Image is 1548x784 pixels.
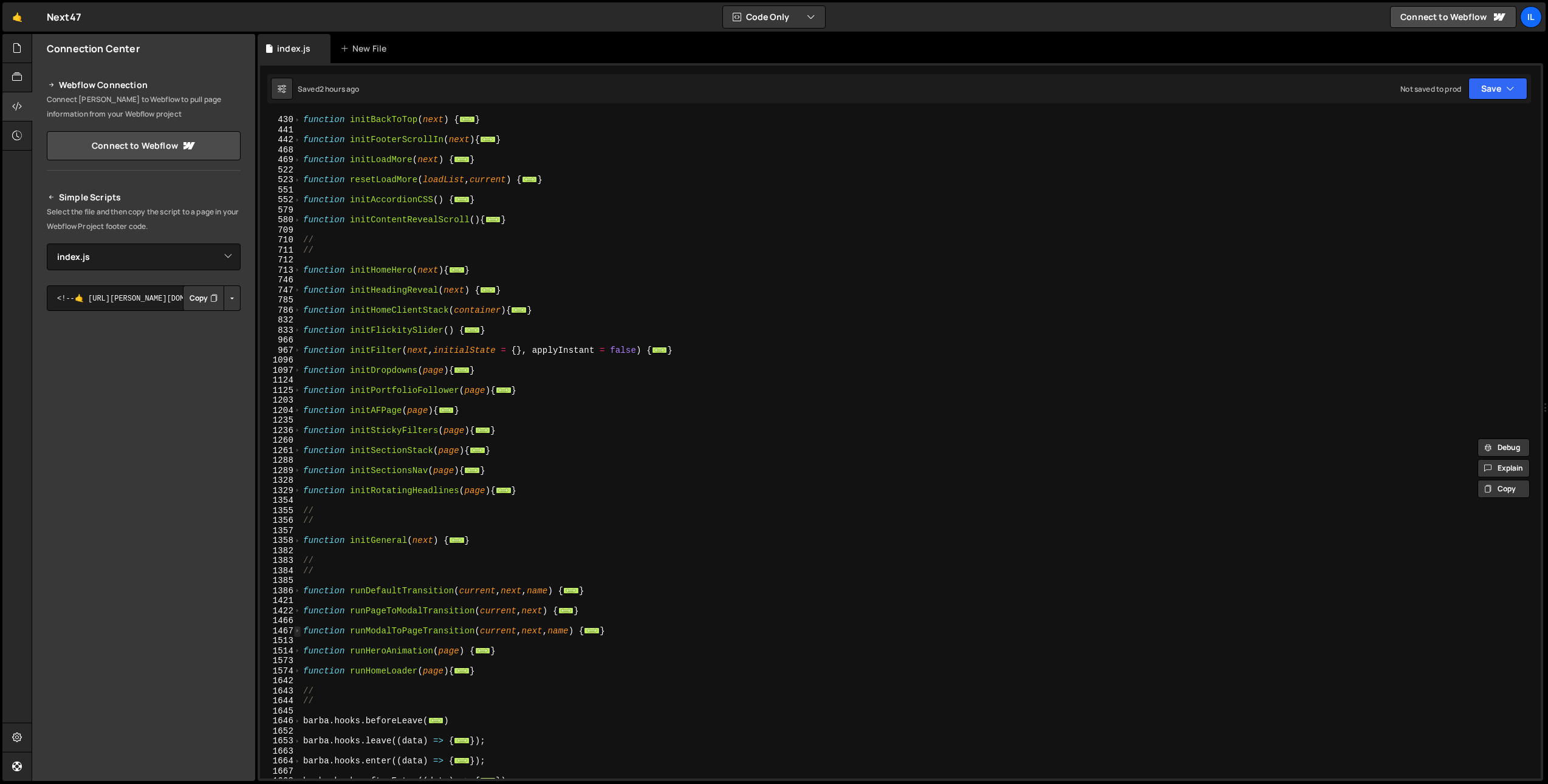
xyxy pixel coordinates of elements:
[652,346,668,353] span: ...
[260,486,301,496] div: 1329
[260,185,301,196] div: 551
[496,386,512,393] span: ...
[260,415,301,426] div: 1235
[260,726,301,737] div: 1652
[47,190,241,205] h2: Simple Scripts
[260,636,301,646] div: 1513
[260,195,301,205] div: 552
[475,647,491,653] span: ...
[260,646,301,656] div: 1514
[475,426,491,433] span: ...
[454,156,470,163] span: ...
[260,596,301,606] div: 1421
[1478,480,1530,498] button: Copy
[563,587,579,593] span: ...
[260,546,301,556] div: 1382
[260,375,301,386] div: 1124
[512,306,527,313] span: ...
[260,766,301,777] div: 1667
[47,448,242,557] iframe: YouTube video player
[260,366,301,376] div: 1097
[260,656,301,666] div: 1573
[260,435,301,446] div: 1260
[47,92,241,121] p: Connect [PERSON_NAME] to Webflow to pull page information from your Webflow project
[260,225,301,236] div: 709
[260,466,301,476] div: 1289
[260,516,301,526] div: 1356
[465,466,481,473] span: ...
[260,496,301,506] div: 1354
[47,42,140,55] h2: Connection Center
[260,476,301,486] div: 1328
[47,10,81,24] div: Next47
[584,627,600,633] span: ...
[260,676,301,686] div: 1642
[340,43,391,55] div: New File
[449,537,465,544] span: ...
[260,115,301,125] div: 430
[260,326,301,336] div: 833
[260,696,301,706] div: 1644
[260,155,301,165] div: 469
[522,176,538,183] span: ...
[260,566,301,576] div: 1384
[465,326,481,333] span: ...
[260,406,301,416] div: 1204
[260,355,301,366] div: 1096
[47,285,241,311] textarea: <!--🤙 [URL][PERSON_NAME][DOMAIN_NAME]> <script>document.addEventListener("DOMContentLoaded", func...
[260,205,301,216] div: 579
[558,607,574,613] span: ...
[260,756,301,766] div: 1664
[260,666,301,677] div: 1574
[47,131,241,160] a: Connect to Webflow
[1520,6,1542,28] a: Il
[260,536,301,546] div: 1358
[260,386,301,396] div: 1125
[183,285,241,311] div: Button group with nested dropdown
[260,135,301,145] div: 442
[480,136,496,143] span: ...
[260,736,301,746] div: 1653
[470,446,485,453] span: ...
[260,455,301,466] div: 1288
[1478,438,1530,457] button: Debug
[260,335,301,346] div: 966
[260,255,301,265] div: 712
[454,366,470,373] span: ...
[260,125,301,135] div: 441
[260,706,301,717] div: 1645
[260,275,301,285] div: 746
[260,616,301,626] div: 1466
[480,286,496,293] span: ...
[277,43,310,55] div: index.js
[496,486,512,493] span: ...
[260,576,301,586] div: 1385
[260,165,301,176] div: 522
[260,586,301,596] div: 1386
[260,606,301,616] div: 1422
[459,116,475,123] span: ...
[454,196,470,203] span: ...
[260,295,301,305] div: 785
[260,215,301,225] div: 580
[260,145,301,155] div: 468
[260,506,301,516] div: 1355
[454,757,470,764] span: ...
[298,84,360,94] div: Saved
[260,235,301,245] div: 710
[260,716,301,726] div: 1646
[260,446,301,456] div: 1261
[183,285,224,311] button: Copy
[428,717,444,724] span: ...
[260,315,301,326] div: 832
[2,2,32,32] a: 🤙
[485,216,501,223] span: ...
[260,175,301,185] div: 523
[1390,6,1516,28] a: Connect to Webflow
[454,737,470,744] span: ...
[260,746,301,757] div: 1663
[260,265,301,276] div: 713
[260,245,301,256] div: 711
[260,305,301,316] div: 786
